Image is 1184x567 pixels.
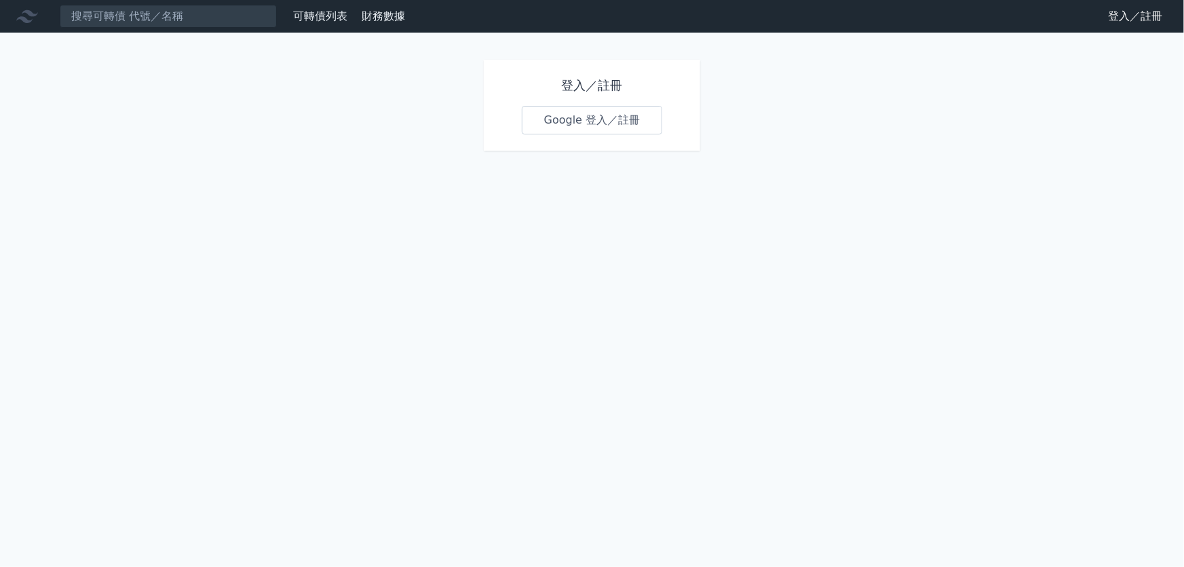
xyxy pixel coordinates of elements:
a: Google 登入／註冊 [522,106,663,134]
a: 登入／註冊 [1097,5,1173,27]
a: 可轉債列表 [293,10,347,22]
h1: 登入／註冊 [522,76,663,95]
input: 搜尋可轉債 代號／名稱 [60,5,277,28]
a: 財務數據 [362,10,405,22]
